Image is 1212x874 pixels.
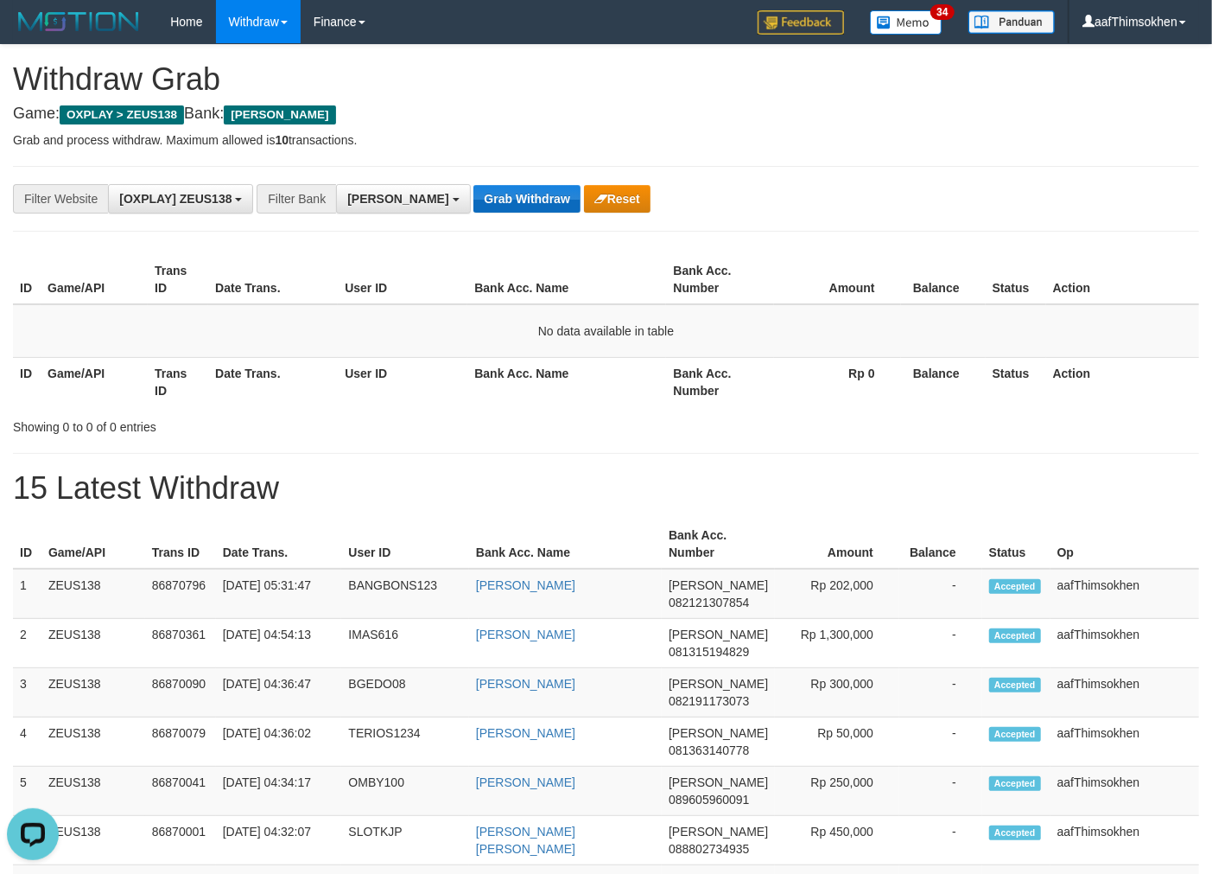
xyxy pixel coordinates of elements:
th: Status [982,520,1050,569]
th: Amount [774,255,901,304]
td: 86870796 [145,569,216,619]
td: [DATE] 05:31:47 [216,569,342,619]
td: 5 [13,767,41,816]
td: ZEUS138 [41,767,145,816]
span: [PERSON_NAME] [669,726,768,740]
td: 86870001 [145,816,216,865]
td: No data available in table [13,304,1199,358]
img: Button%20Memo.svg [870,10,942,35]
span: Accepted [989,579,1041,594]
td: 86870361 [145,619,216,668]
th: User ID [338,357,467,406]
td: SLOTKJP [341,816,469,865]
button: [OXPLAY] ZEUS138 [108,184,253,214]
th: Trans ID [148,255,208,304]
button: Open LiveChat chat widget [7,7,59,59]
span: [PERSON_NAME] [669,825,768,839]
a: [PERSON_NAME] [PERSON_NAME] [476,825,575,856]
a: [PERSON_NAME] [476,578,575,592]
td: Rp 1,300,000 [775,619,899,668]
td: aafThimsokhen [1050,816,1199,865]
th: Date Trans. [208,357,338,406]
td: Rp 300,000 [775,668,899,718]
th: Bank Acc. Number [662,520,775,569]
span: [PERSON_NAME] [224,105,335,124]
img: panduan.png [968,10,1055,34]
span: Accepted [989,678,1041,692]
td: aafThimsokhen [1050,569,1199,619]
td: - [899,569,982,619]
td: - [899,816,982,865]
th: Status [986,255,1046,304]
td: 86870041 [145,767,216,816]
div: Filter Bank [257,184,336,214]
td: OMBY100 [341,767,469,816]
div: Filter Website [13,184,108,214]
th: Amount [775,520,899,569]
th: Bank Acc. Number [666,255,773,304]
td: [DATE] 04:36:47 [216,668,342,718]
th: Game/API [41,255,148,304]
span: Copy 082191173073 to clipboard [669,694,749,708]
td: 1 [13,569,41,619]
span: [PERSON_NAME] [669,775,768,789]
img: Feedback.jpg [758,10,844,35]
th: Bank Acc. Name [467,255,666,304]
span: [PERSON_NAME] [347,192,448,206]
th: Bank Acc. Name [469,520,662,569]
td: ZEUS138 [41,569,145,619]
td: aafThimsokhen [1050,668,1199,718]
td: Rp 202,000 [775,569,899,619]
th: Balance [901,255,986,304]
td: ZEUS138 [41,718,145,767]
span: [PERSON_NAME] [669,578,768,592]
span: Copy 081363140778 to clipboard [669,743,749,757]
td: [DATE] 04:54:13 [216,619,342,668]
td: [DATE] 04:34:17 [216,767,342,816]
th: Op [1050,520,1199,569]
td: BANGBONS123 [341,569,469,619]
th: Bank Acc. Number [666,357,773,406]
td: - [899,619,982,668]
span: [PERSON_NAME] [669,628,768,641]
td: - [899,718,982,767]
h1: 15 Latest Withdraw [13,471,1199,506]
td: - [899,767,982,816]
span: Copy 088802734935 to clipboard [669,842,749,856]
th: Rp 0 [774,357,901,406]
td: TERIOS1234 [341,718,469,767]
span: Copy 089605960091 to clipboard [669,793,749,807]
td: IMAS616 [341,619,469,668]
td: [DATE] 04:36:02 [216,718,342,767]
td: 86870079 [145,718,216,767]
td: aafThimsokhen [1050,619,1199,668]
span: Accepted [989,727,1041,742]
th: Action [1046,357,1199,406]
th: ID [13,255,41,304]
h1: Withdraw Grab [13,62,1199,97]
td: Rp 50,000 [775,718,899,767]
th: Trans ID [148,357,208,406]
th: User ID [341,520,469,569]
td: [DATE] 04:32:07 [216,816,342,865]
span: 34 [930,4,954,20]
td: ZEUS138 [41,668,145,718]
span: OXPLAY > ZEUS138 [60,105,184,124]
td: 86870090 [145,668,216,718]
a: [PERSON_NAME] [476,628,575,641]
span: [OXPLAY] ZEUS138 [119,192,232,206]
td: Rp 450,000 [775,816,899,865]
th: User ID [338,255,467,304]
td: ZEUS138 [41,619,145,668]
td: ZEUS138 [41,816,145,865]
th: ID [13,357,41,406]
span: Accepted [989,826,1041,840]
span: Accepted [989,628,1041,643]
a: [PERSON_NAME] [476,726,575,740]
th: Date Trans. [216,520,342,569]
td: aafThimsokhen [1050,767,1199,816]
button: Grab Withdraw [473,185,580,213]
th: Balance [901,357,986,406]
img: MOTION_logo.png [13,9,144,35]
td: 2 [13,619,41,668]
